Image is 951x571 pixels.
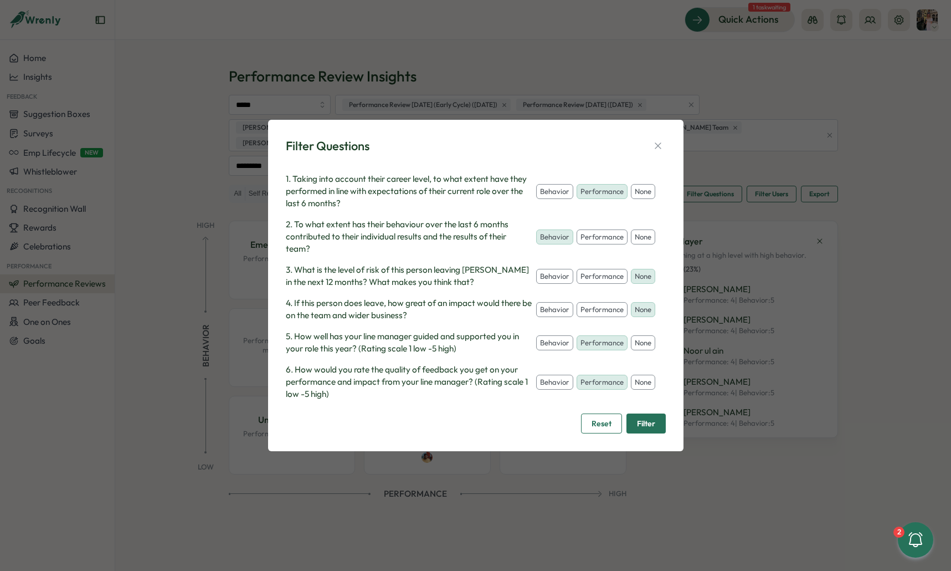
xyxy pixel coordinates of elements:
button: performance [577,184,628,200]
button: none [631,302,655,318]
button: Reset [581,414,622,434]
p: 3. What is the level of risk of this person leaving [PERSON_NAME] in the next 12 months? What mak... [286,264,532,288]
p: 1. Taking into account their career level, to what extent have they performed in line with expect... [286,173,532,210]
button: performance [577,230,628,245]
button: performance [577,269,628,284]
button: performance [577,335,628,351]
button: none [631,230,655,245]
button: behavior [536,184,573,200]
p: 2. To what extent has their behaviour over the last 6 months contributed to their individual resu... [286,218,532,255]
button: behavior [536,269,573,284]
button: none [631,184,655,200]
button: none [631,269,655,284]
p: 5. How well has your line manager guided and supported you in your role this year? (Rating scale ... [286,330,532,355]
button: 2 [898,522,933,558]
p: 4. If this person does leave, how great of an impact would there be on the team and wider business? [286,297,532,322]
div: Filter Questions [286,137,369,155]
button: behavior [536,230,573,245]
span: Reset [592,414,611,433]
button: none [631,335,655,351]
button: performance [577,302,628,318]
button: behavior [536,302,573,318]
button: performance [577,375,628,390]
span: Filter [637,414,655,433]
button: behavior [536,375,573,390]
button: none [631,375,655,390]
button: Filter [626,414,666,434]
button: behavior [536,335,573,351]
div: 2 [893,527,904,538]
p: 6. How would you rate the quality of feedback you get on your performance and impact from your li... [286,364,532,400]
